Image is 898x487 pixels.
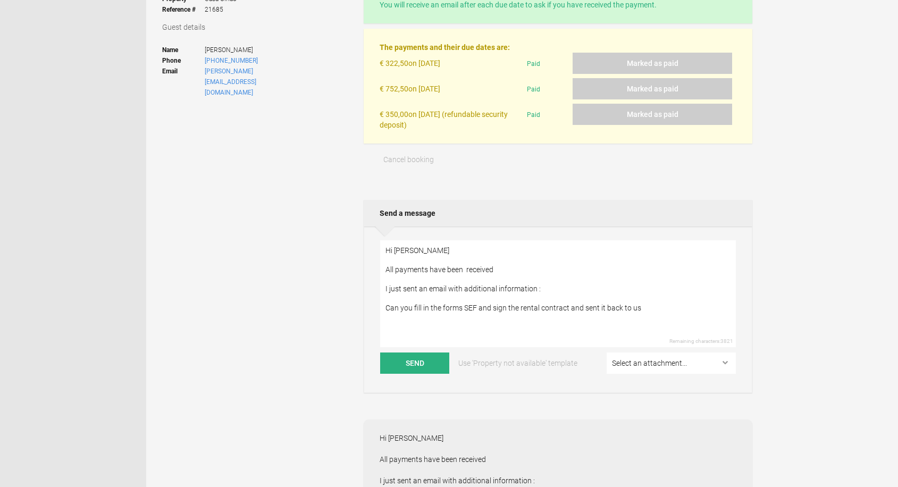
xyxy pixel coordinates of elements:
flynt-currency: € 752,50 [380,85,408,93]
div: Paid [523,104,573,130]
span: [PERSON_NAME] [205,45,303,55]
button: Marked as paid [573,104,732,125]
button: Marked as paid [573,78,732,99]
a: [PHONE_NUMBER] [205,57,258,64]
div: on [DATE] (refundable security deposit) [380,104,522,130]
flynt-currency: € 322,50 [380,59,408,68]
div: on [DATE] [380,78,522,104]
button: Marked as paid [573,53,732,74]
h3: Guest details [162,22,349,32]
button: Cancel booking [364,149,454,170]
div: Paid [523,53,573,78]
button: Send [380,352,449,374]
a: Use 'Property not available' template [451,352,585,374]
strong: Phone [162,55,205,66]
div: on [DATE] [380,53,522,78]
flynt-currency: € 350,00 [380,110,408,119]
strong: Reference # [162,4,205,15]
a: [PERSON_NAME][EMAIL_ADDRESS][DOMAIN_NAME] [205,68,256,96]
div: Paid [523,78,573,104]
span: Cancel booking [383,155,434,164]
strong: The payments and their due dates are: [380,43,510,52]
strong: Name [162,45,205,55]
strong: Email [162,66,205,98]
span: 21685 [205,4,237,15]
h2: Send a message [364,200,752,226]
